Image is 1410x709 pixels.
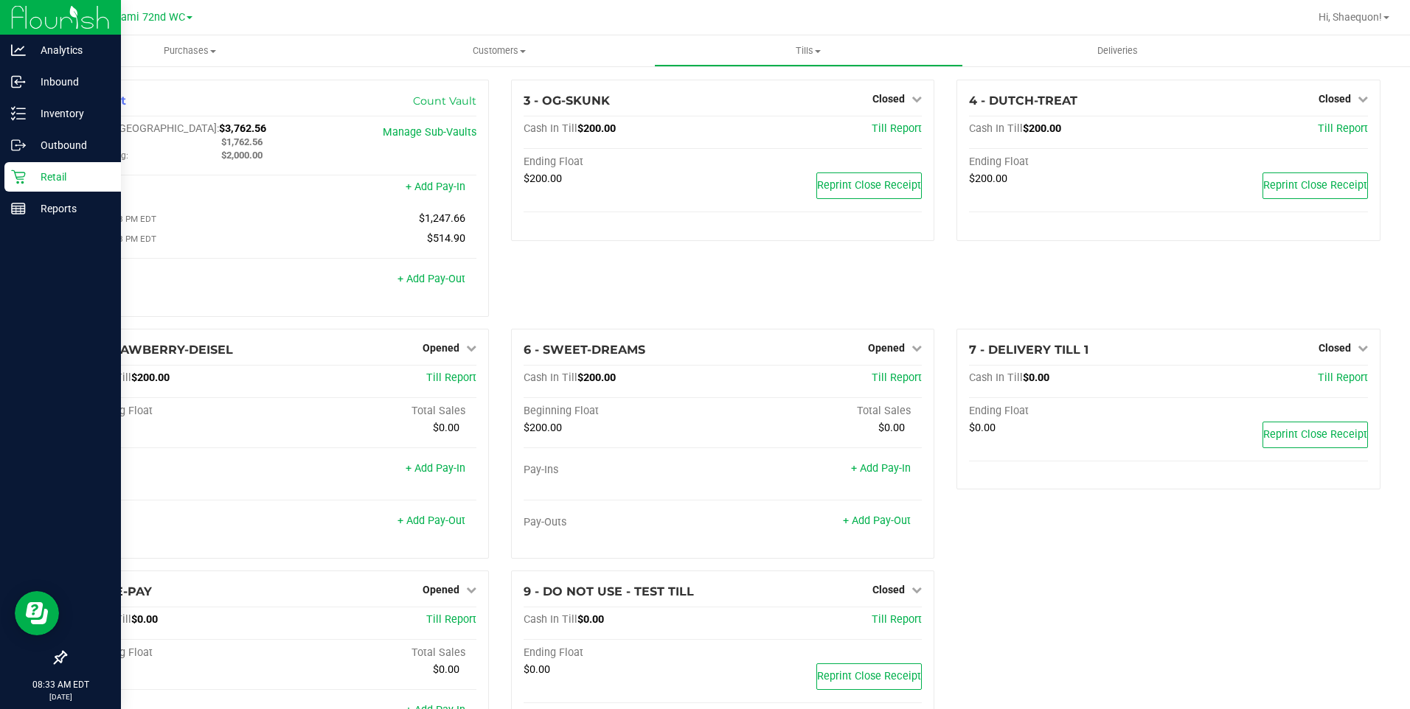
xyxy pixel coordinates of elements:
span: Reprint Close Receipt [817,179,921,192]
span: $0.00 [969,422,996,434]
span: Reprint Close Receipt [1263,179,1367,192]
div: Beginning Float [77,646,277,660]
span: $200.00 [131,371,170,384]
span: $3,762.56 [219,122,266,135]
div: Ending Float [969,156,1168,169]
span: $0.00 [577,613,604,626]
span: 3 - OG-SKUNK [524,94,610,108]
a: Till Report [1318,371,1368,384]
span: $1,247.66 [419,212,465,225]
inline-svg: Retail [11,170,26,184]
span: 9 - DO NOT USE - TEST TILL [524,584,694,598]
span: Closed [1319,93,1351,105]
span: 6 - SWEET-DREAMS [524,343,645,357]
span: 5 - STRAWBERRY-DEISEL [77,343,233,357]
span: Customers [345,44,653,57]
span: Opened [868,342,905,354]
div: Pay-Ins [524,464,723,477]
button: Reprint Close Receipt [816,172,922,199]
a: + Add Pay-In [406,181,465,193]
a: Till Report [872,613,922,626]
p: Retail [26,168,114,186]
p: Outbound [26,136,114,154]
span: $200.00 [969,172,1007,185]
span: Cash In Till [524,613,577,626]
inline-svg: Reports [11,201,26,216]
span: $0.00 [131,613,158,626]
span: Miami 72nd WC [108,11,185,24]
a: Till Report [872,371,922,384]
a: Till Report [426,613,476,626]
span: Deliveries [1077,44,1158,57]
span: Cash In Till [524,371,577,384]
a: Till Report [1318,122,1368,135]
span: $0.00 [524,663,550,676]
inline-svg: Inventory [11,106,26,121]
a: + Add Pay-Out [397,514,465,527]
button: Reprint Close Receipt [816,663,922,690]
a: Customers [344,35,653,66]
span: Opened [423,584,459,596]
p: Reports [26,200,114,217]
p: Inventory [26,105,114,122]
a: Till Report [872,122,922,135]
a: + Add Pay-In [851,462,911,475]
inline-svg: Inbound [11,74,26,89]
div: Ending Float [524,646,723,660]
p: Analytics [26,41,114,59]
span: Hi, Shaequon! [1319,11,1382,23]
span: Cash In Till [524,122,577,135]
div: Pay-Outs [77,274,277,287]
span: $514.90 [427,232,465,245]
a: + Add Pay-In [406,462,465,475]
p: 08:33 AM EDT [7,678,114,691]
a: Tills [654,35,963,66]
div: Total Sales [277,405,476,418]
span: $2,000.00 [221,150,263,161]
span: $0.00 [433,663,459,676]
span: $200.00 [524,172,562,185]
span: Cash In Till [969,122,1023,135]
a: Deliveries [963,35,1272,66]
span: $200.00 [524,422,562,434]
a: Purchases [35,35,344,66]
a: Till Report [426,371,476,384]
button: Reprint Close Receipt [1263,422,1368,448]
span: Closed [872,584,905,596]
span: 7 - DELIVERY TILL 1 [969,343,1088,357]
a: Manage Sub-Vaults [383,126,476,139]
div: Total Sales [277,646,476,660]
span: $1,762.56 [221,136,263,147]
span: $200.00 [577,371,616,384]
span: Reprint Close Receipt [1263,428,1367,441]
p: Inbound [26,73,114,91]
div: Pay-Outs [524,516,723,529]
span: $0.00 [1023,371,1049,384]
div: Total Sales [723,405,922,418]
iframe: Resource center [15,591,59,635]
div: Beginning Float [524,405,723,418]
span: $200.00 [577,122,616,135]
div: Ending Float [969,405,1168,418]
div: Pay-Ins [77,182,277,195]
span: 4 - DUTCH-TREAT [969,94,1077,108]
inline-svg: Outbound [11,138,26,153]
button: Reprint Close Receipt [1263,172,1368,199]
a: + Add Pay-Out [397,273,465,285]
a: + Add Pay-Out [843,514,911,527]
span: Cash In Till [969,371,1023,384]
p: [DATE] [7,691,114,702]
div: Pay-Outs [77,516,277,529]
span: Closed [1319,342,1351,354]
div: Ending Float [524,156,723,169]
span: $200.00 [1023,122,1061,135]
span: Reprint Close Receipt [817,670,921,682]
span: Purchases [35,44,344,57]
div: Pay-Ins [77,464,277,477]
